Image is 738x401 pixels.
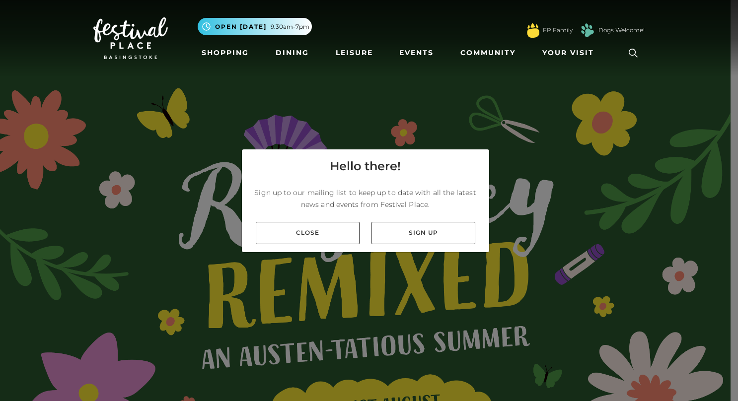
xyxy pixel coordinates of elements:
[250,187,481,210] p: Sign up to our mailing list to keep up to date with all the latest news and events from Festival ...
[543,26,573,35] a: FP Family
[272,44,313,62] a: Dining
[198,44,253,62] a: Shopping
[215,22,267,31] span: Open [DATE]
[198,18,312,35] button: Open [DATE] 9.30am-7pm
[330,157,401,175] h4: Hello there!
[93,17,168,59] img: Festival Place Logo
[598,26,645,35] a: Dogs Welcome!
[542,48,594,58] span: Your Visit
[371,222,475,244] a: Sign up
[456,44,519,62] a: Community
[256,222,360,244] a: Close
[271,22,309,31] span: 9.30am-7pm
[332,44,377,62] a: Leisure
[395,44,438,62] a: Events
[538,44,603,62] a: Your Visit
